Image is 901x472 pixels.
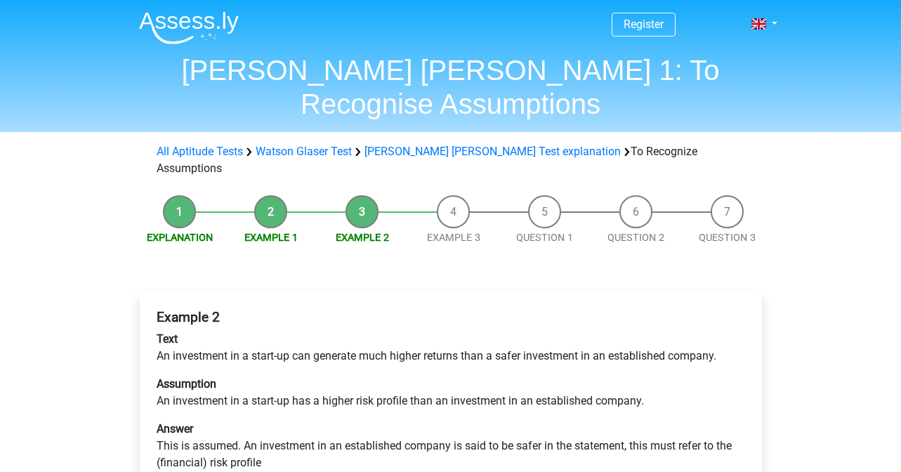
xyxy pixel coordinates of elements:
a: Question 2 [607,232,664,244]
a: Question 1 [516,232,573,244]
a: Watson Glaser Test [256,145,352,158]
a: Example 1 [244,232,298,244]
p: An investment in a start-up can generate much higher returns than a safer investment in an establ... [157,331,745,365]
a: Example 2 [336,232,389,244]
img: Assessly [139,11,239,44]
a: [PERSON_NAME] [PERSON_NAME] Test explanation [364,145,621,158]
div: To Recognize Assumptions [151,143,751,177]
p: An investment in a start-up has a higher risk profile than an investment in an established company. [157,376,745,409]
a: Register [624,18,664,31]
b: Assumption [157,377,216,391]
b: Example 2 [157,309,220,325]
b: Answer [157,422,193,435]
b: Text [157,332,178,346]
p: This is assumed. An investment in an established company is said to be safer in the statement, th... [157,421,745,471]
a: Explanation [147,232,213,244]
a: Example 3 [427,232,480,244]
a: Question 3 [699,232,756,244]
h1: [PERSON_NAME] [PERSON_NAME] 1: To Recognise Assumptions [128,53,774,121]
a: All Aptitude Tests [157,145,243,158]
